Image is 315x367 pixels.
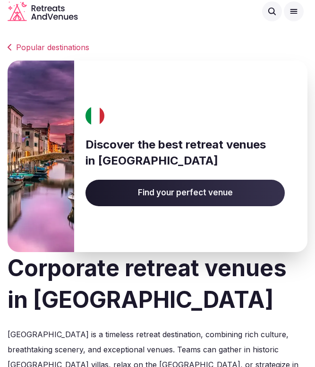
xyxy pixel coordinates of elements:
[8,42,307,53] a: Popular destinations
[8,1,78,21] svg: Retreats and Venues company logo
[85,180,285,206] a: Find your perfect venue
[83,106,108,125] img: Italy's flag
[85,137,285,168] h3: Discover the best retreat venues in [GEOGRAPHIC_DATA]
[8,252,307,315] h1: Corporate retreat venues in [GEOGRAPHIC_DATA]
[8,1,78,21] a: Visit the homepage
[8,61,74,252] img: Banner image for Italy representative of the country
